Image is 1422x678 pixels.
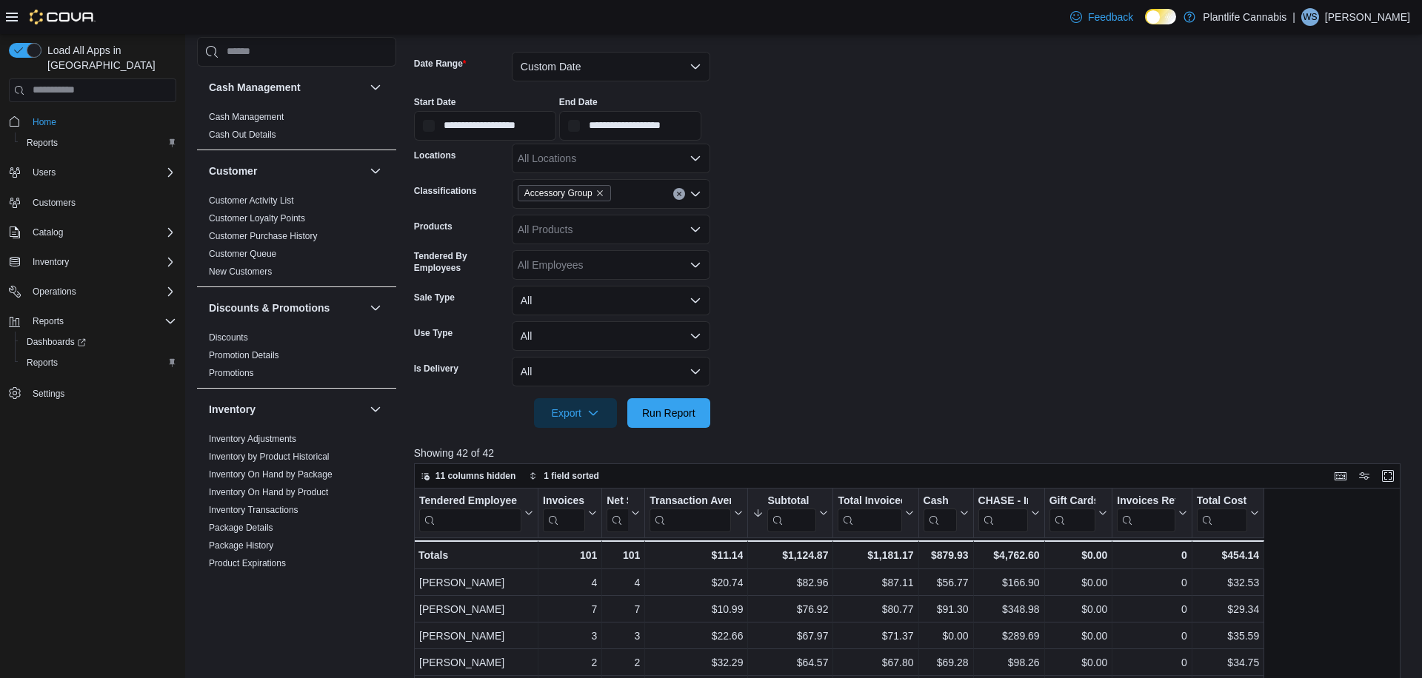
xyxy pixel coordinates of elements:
span: Inventory [27,253,176,271]
div: Net Sold [607,494,628,531]
div: $32.53 [1197,574,1259,591]
span: Settings [33,388,64,400]
button: Display options [1355,467,1373,485]
button: Cash Management [209,80,364,95]
div: $1,124.87 [752,546,828,564]
div: $80.77 [838,600,913,618]
h3: Cash Management [209,80,301,95]
span: Reports [27,357,58,369]
span: Customers [27,193,176,212]
label: Use Type [414,327,453,339]
div: $348.98 [978,600,1039,618]
div: $76.92 [752,600,828,618]
div: Invoices Sold [543,494,585,508]
a: Cash Out Details [209,130,276,140]
span: Cash Out Details [209,129,276,141]
span: Load All Apps in [GEOGRAPHIC_DATA] [41,43,176,73]
div: 4 [607,574,640,591]
div: $0.00 [1049,546,1107,564]
a: Cash Management [209,112,284,122]
div: $289.69 [978,627,1039,645]
button: Total Invoiced [838,494,913,531]
div: Tendered Employee [419,494,521,508]
div: CHASE - Integrated [978,494,1027,508]
span: Catalog [33,226,63,238]
button: Custom Date [512,52,710,81]
a: Inventory On Hand by Package [209,469,333,480]
button: Reports [27,312,70,330]
div: Transaction Average [650,494,731,531]
div: $454.14 [1197,546,1259,564]
div: 0 [1117,654,1186,671]
div: Subtotal [767,494,816,508]
label: Classifications [414,185,477,197]
button: Catalog [3,222,182,243]
label: Sale Type [414,292,455,303]
button: Open list of options [690,224,701,235]
button: Total Cost [1197,494,1259,531]
div: 0 [1117,574,1186,591]
span: Product Expirations [209,557,286,569]
div: Wyatt Seitz [1301,8,1319,26]
button: All [512,357,710,386]
a: Customer Activity List [209,195,294,206]
button: Reports [15,132,182,153]
button: Home [3,111,182,132]
div: Transaction Average [650,494,731,508]
div: $91.30 [923,600,968,618]
div: Total Invoiced [838,494,901,508]
button: Customer [209,164,364,178]
button: CHASE - Integrated [978,494,1039,531]
span: Users [33,167,56,178]
div: $10.99 [650,600,743,618]
div: Invoices Ref [1117,494,1175,531]
div: 3 [543,627,597,645]
img: Cova [30,10,96,24]
input: Press the down key to open a popover containing a calendar. [414,111,556,141]
span: Customers [33,197,76,209]
div: 0 [1117,627,1186,645]
a: Feedback [1064,2,1139,32]
div: [PERSON_NAME] [419,627,533,645]
div: Total Invoiced [838,494,901,531]
div: $0.00 [1049,600,1107,618]
span: Cash Management [209,111,284,123]
span: Reports [27,312,176,330]
span: 11 columns hidden [435,470,516,482]
span: Promotion Details [209,349,279,361]
button: Users [27,164,61,181]
button: Export [534,398,617,428]
a: Customers [27,194,81,212]
span: Discounts [209,332,248,343]
span: Accessory Group [518,185,611,201]
h3: Customer [209,164,257,178]
span: Package History [209,540,273,551]
div: Tendered Employee [419,494,521,531]
div: $20.74 [650,574,743,591]
div: $0.00 [1049,654,1107,671]
span: Export [543,398,608,428]
button: Reports [3,311,182,332]
button: 11 columns hidden [415,467,522,485]
div: Customer [197,192,396,286]
div: $87.11 [838,574,913,591]
div: Subtotal [767,494,816,531]
button: Inventory [27,253,75,271]
div: Discounts & Promotions [197,329,396,388]
div: [PERSON_NAME] [419,654,533,671]
span: Operations [33,286,76,298]
button: Invoices Ref [1117,494,1186,531]
button: Inventory [367,400,384,418]
span: Inventory by Product Historical [209,451,330,463]
div: $29.34 [1197,600,1259,618]
button: Remove Accessory Group from selection in this group [595,189,604,198]
button: Catalog [27,224,69,241]
div: Gift Card Sales [1049,494,1095,531]
div: $98.26 [978,654,1039,671]
a: New Customers [209,266,272,277]
div: $0.00 [1049,627,1107,645]
p: Showing 42 of 42 [414,446,1410,460]
input: Press the down key to open a popover containing a calendar. [559,111,701,141]
span: Dashboards [27,336,86,348]
span: Feedback [1088,10,1133,24]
